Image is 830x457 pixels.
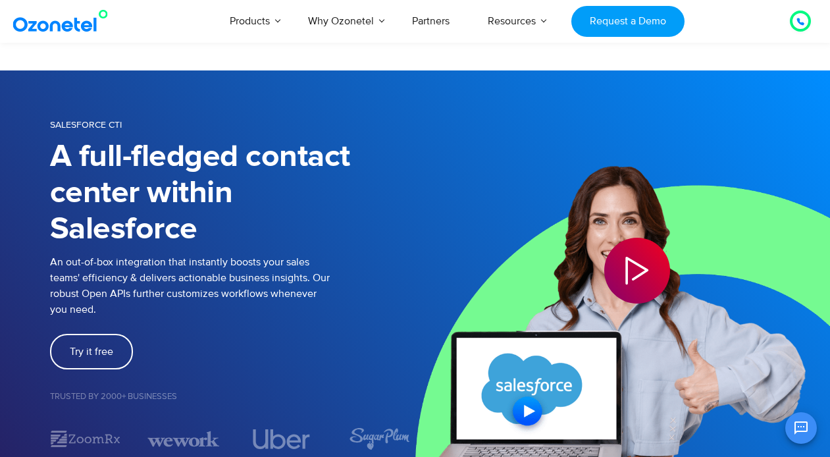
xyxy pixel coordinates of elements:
div: 3 / 7 [147,427,219,450]
span: SALESFORCE CTI [50,119,122,130]
a: Request a Demo [571,6,684,37]
div: 4 / 7 [246,429,317,449]
img: wework [147,427,219,450]
h5: Trusted by 2000+ Businesses [50,392,415,401]
img: sugarplum [348,427,410,450]
div: 5 / 7 [344,427,415,450]
div: Image Carousel [50,427,415,450]
p: An out-of-box integration that instantly boosts your sales teams' efficiency & delivers actionabl... [50,254,415,317]
img: uber [253,429,310,449]
div: 2 / 7 [50,427,122,450]
h1: A full-fledged contact center within Salesforce [50,139,415,248]
a: Try it free [50,334,133,369]
span: Try it free [70,346,113,357]
button: Open chat [785,412,817,444]
img: zoomrx [50,427,122,450]
div: Play Video [604,238,670,304]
